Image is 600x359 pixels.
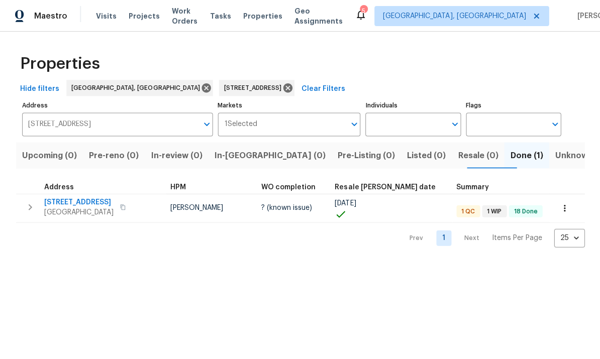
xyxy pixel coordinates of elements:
[510,148,542,162] span: Done (1)
[407,148,445,162] span: Listed (0)
[261,204,312,211] span: ? (known issue)
[44,207,114,217] span: [GEOGRAPHIC_DATA]
[553,224,584,251] div: 25
[359,6,366,16] div: 5
[294,6,342,26] span: Geo Assignments
[456,183,488,190] span: Summary
[96,11,117,21] span: Visits
[301,83,345,95] span: Clear Filters
[243,11,282,21] span: Properties
[399,228,584,247] nav: Pagination Navigation
[334,183,435,190] span: Resale [PERSON_NAME] date
[365,102,460,108] label: Individuals
[44,197,114,207] span: [STREET_ADDRESS]
[22,148,77,162] span: Upcoming (0)
[334,199,355,206] span: [DATE]
[71,83,204,93] span: [GEOGRAPHIC_DATA], [GEOGRAPHIC_DATA]
[89,148,139,162] span: Pre-reno (0)
[465,102,560,108] label: Flags
[224,83,285,93] span: [STREET_ADDRESS]
[547,117,561,131] button: Open
[66,80,213,96] div: [GEOGRAPHIC_DATA], [GEOGRAPHIC_DATA]
[214,148,325,162] span: In-[GEOGRAPHIC_DATA] (0)
[20,59,99,69] span: Properties
[219,80,294,96] div: [STREET_ADDRESS]
[447,117,461,131] button: Open
[172,6,197,26] span: Work Orders
[261,183,315,190] span: WO completion
[491,232,541,243] p: Items Per Page
[16,80,63,98] button: Hide filters
[509,207,541,215] span: 18 Done
[22,102,213,108] label: Address
[20,83,59,95] span: Hide filters
[382,11,525,21] span: [GEOGRAPHIC_DATA], [GEOGRAPHIC_DATA]
[457,148,497,162] span: Resale (0)
[482,207,505,215] span: 1 WIP
[44,183,74,190] span: Address
[170,204,223,211] span: [PERSON_NAME]
[34,11,67,21] span: Maestro
[337,148,394,162] span: Pre-Listing (0)
[199,117,214,131] button: Open
[170,183,185,190] span: HPM
[210,13,231,20] span: Tasks
[225,120,257,129] span: 1 Selected
[151,148,202,162] span: In-review (0)
[297,80,349,98] button: Clear Filters
[347,117,361,131] button: Open
[218,102,360,108] label: Markets
[436,230,451,246] a: Goto page 1
[129,11,160,21] span: Projects
[457,207,478,215] span: 1 QC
